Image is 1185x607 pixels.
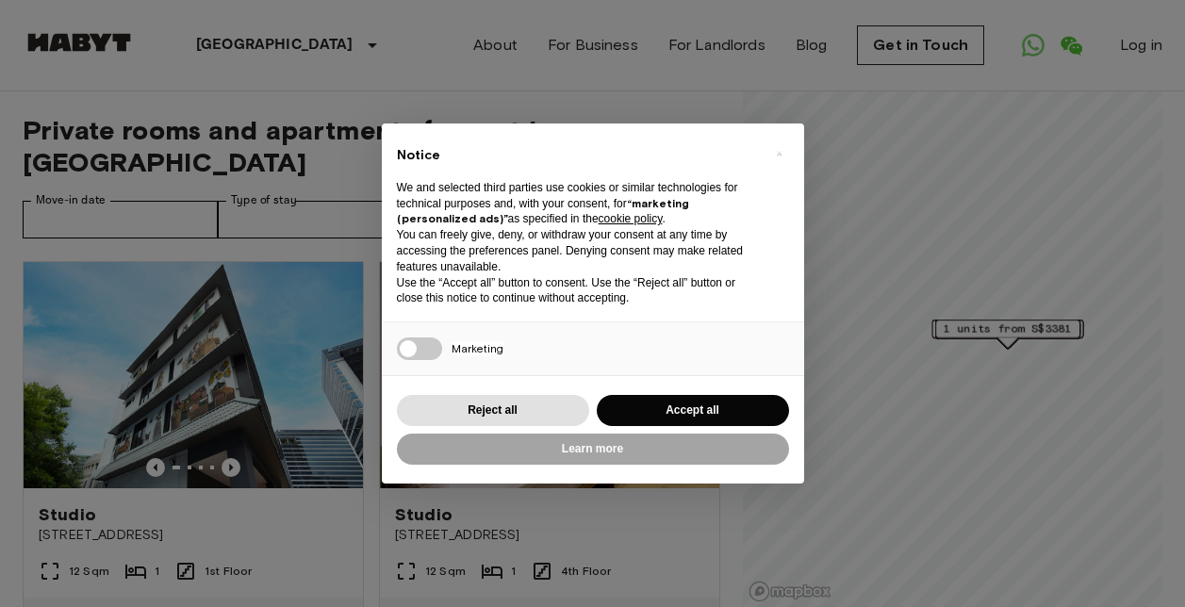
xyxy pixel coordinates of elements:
button: Learn more [397,434,789,465]
button: Accept all [597,395,789,426]
button: Close this notice [765,139,795,169]
p: You can freely give, deny, or withdraw your consent at any time by accessing the preferences pane... [397,227,759,274]
span: Marketing [452,341,503,355]
p: Use the “Accept all” button to consent. Use the “Reject all” button or close this notice to conti... [397,275,759,307]
strong: “marketing (personalized ads)” [397,196,689,226]
p: We and selected third parties use cookies or similar technologies for technical purposes and, wit... [397,180,759,227]
span: × [776,142,782,165]
h2: Notice [397,146,759,165]
a: cookie policy [599,212,663,225]
button: Reject all [397,395,589,426]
